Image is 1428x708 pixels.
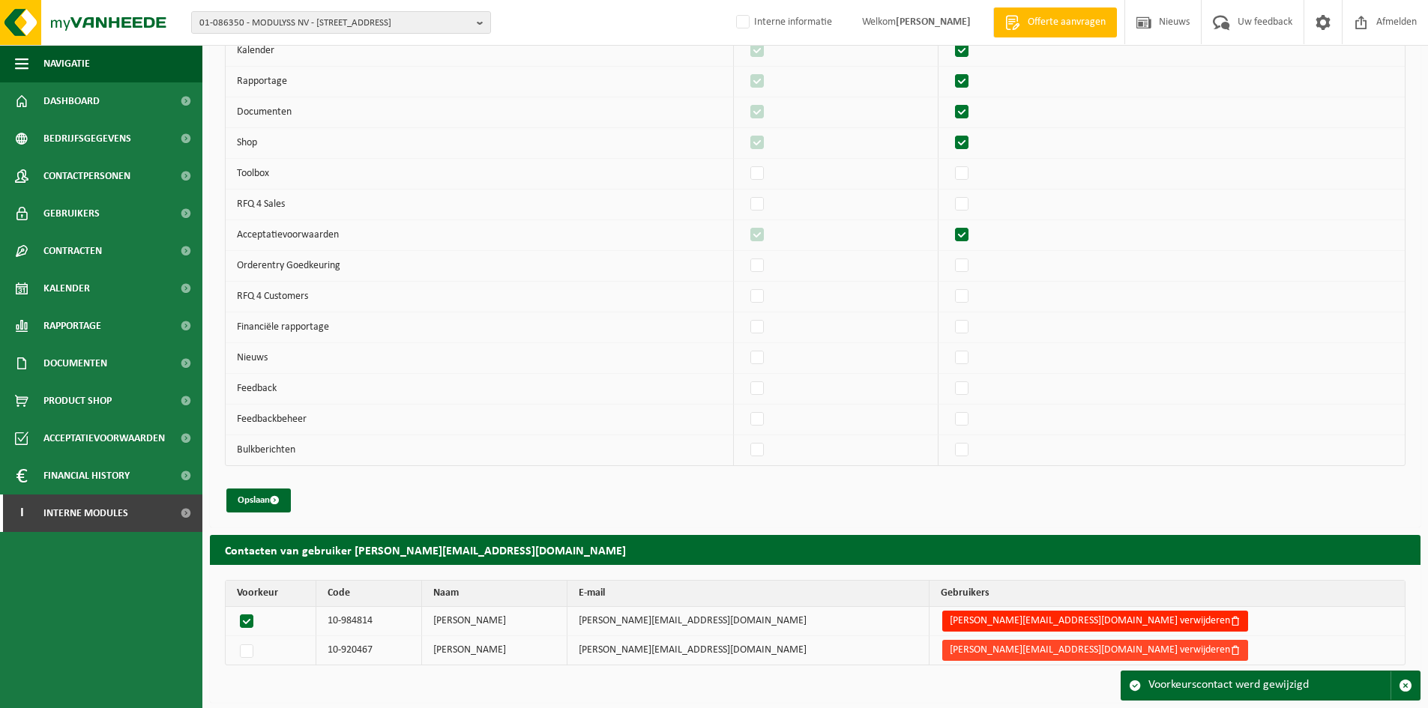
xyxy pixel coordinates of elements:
td: Nieuws [226,343,734,374]
strong: [PERSON_NAME] [896,16,971,28]
th: Voorkeur [226,581,316,607]
button: 01-086350 - MODULYSS NV - [STREET_ADDRESS] [191,11,491,34]
span: Gebruikers [43,195,100,232]
td: Feedbackbeheer [226,405,734,435]
span: Dashboard [43,82,100,120]
td: Financiële rapportage [226,312,734,343]
span: Navigatie [43,45,90,82]
th: Naam [422,581,567,607]
td: RFQ 4 Customers [226,282,734,312]
div: Voorkeurscontact werd gewijzigd [1148,671,1391,700]
span: I [15,494,28,532]
span: Product Shop [43,382,112,420]
span: Financial History [43,457,130,494]
td: Toolbox [226,159,734,190]
td: Shop [226,128,734,159]
span: 01-086350 - MODULYSS NV - [STREET_ADDRESS] [199,12,471,34]
th: E-mail [567,581,930,607]
span: Contactpersonen [43,157,130,195]
span: Offerte aanvragen [1024,15,1109,30]
span: Documenten [43,345,107,382]
label: Interne informatie [733,11,832,34]
td: Documenten [226,97,734,128]
td: Acceptatievoorwaarden [226,220,734,251]
td: Feedback [226,374,734,405]
span: Rapportage [43,307,101,345]
span: Kalender [43,270,90,307]
td: [PERSON_NAME] [422,636,567,665]
td: 10-984814 [316,607,423,636]
span: Contracten [43,232,102,270]
td: Bulkberichten [226,435,734,465]
td: Rapportage [226,67,734,97]
a: Offerte aanvragen [993,7,1117,37]
td: RFQ 4 Sales [226,190,734,220]
td: Orderentry Goedkeuring [226,251,734,282]
button: Opslaan [226,488,291,512]
span: Bedrijfsgegevens [43,120,131,157]
button: [PERSON_NAME][EMAIL_ADDRESS][DOMAIN_NAME] verwijderen [942,640,1248,661]
button: [PERSON_NAME][EMAIL_ADDRESS][DOMAIN_NAME] verwijderen [942,611,1248,632]
td: [PERSON_NAME][EMAIL_ADDRESS][DOMAIN_NAME] [567,607,930,636]
span: Interne modules [43,494,128,532]
th: Code [316,581,423,607]
th: Gebruikers [930,581,1405,607]
span: Acceptatievoorwaarden [43,420,165,457]
td: 10-920467 [316,636,423,665]
td: [PERSON_NAME] [422,607,567,636]
td: [PERSON_NAME][EMAIL_ADDRESS][DOMAIN_NAME] [567,636,930,665]
td: Kalender [226,36,734,67]
h2: Contacten van gebruiker [PERSON_NAME][EMAIL_ADDRESS][DOMAIN_NAME] [210,535,1421,564]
